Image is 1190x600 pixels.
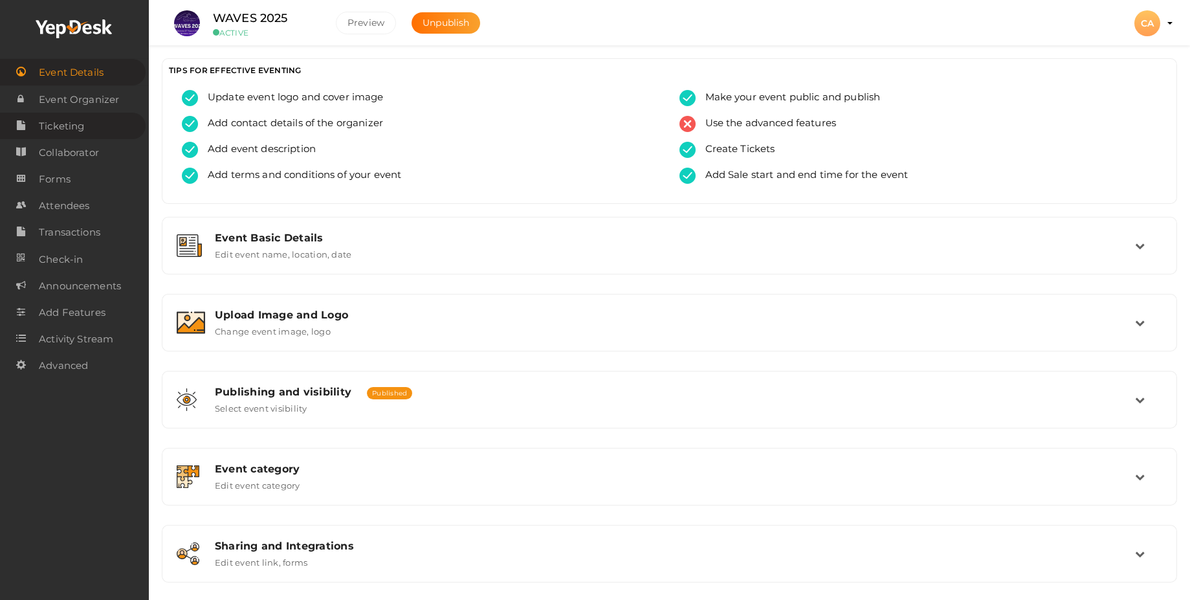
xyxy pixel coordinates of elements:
img: tick-success.svg [182,116,198,132]
img: tick-success.svg [679,90,696,106]
span: Add terms and conditions of your event [198,168,401,184]
a: Sharing and Integrations Edit event link, forms [169,558,1170,570]
span: Create Tickets [696,142,775,158]
div: Sharing and Integrations [215,540,1135,552]
span: Add event description [198,142,316,158]
span: Make your event public and publish [696,90,881,106]
label: Change event image, logo [215,321,331,337]
img: tick-success.svg [182,168,198,184]
label: Edit event category [215,475,300,491]
span: Transactions [39,219,100,245]
span: Collaborator [39,140,99,166]
span: Unpublish [423,17,469,28]
span: Event Organizer [39,87,119,113]
small: ACTIVE [213,28,316,38]
img: shared-vision.svg [177,388,197,411]
span: Published [367,387,412,399]
a: Upload Image and Logo Change event image, logo [169,327,1170,339]
button: Preview [336,12,396,34]
img: error.svg [679,116,696,132]
div: Event category [215,463,1135,475]
div: Event Basic Details [215,232,1135,244]
img: category.svg [177,465,199,488]
a: Event category Edit event category [169,481,1170,493]
span: Update event logo and cover image [198,90,384,106]
span: Event Details [39,60,104,85]
span: Add contact details of the organizer [198,116,383,132]
button: CA [1130,10,1164,37]
img: tick-success.svg [679,142,696,158]
div: CA [1134,10,1160,36]
span: Add Sale start and end time for the event [696,168,909,184]
img: tick-success.svg [679,168,696,184]
span: Check-in [39,247,83,272]
label: WAVES 2025 [213,9,287,28]
span: Attendees [39,193,89,219]
a: Event Basic Details Edit event name, location, date [169,250,1170,262]
img: event-details.svg [177,234,202,257]
img: tick-success.svg [182,142,198,158]
span: Ticketing [39,113,84,139]
div: Upload Image and Logo [215,309,1135,321]
span: Add Features [39,300,105,326]
img: tick-success.svg [182,90,198,106]
label: Edit event name, location, date [215,244,351,260]
a: Publishing and visibility Published Select event visibility [169,404,1170,416]
span: Activity Stream [39,326,113,352]
button: Unpublish [412,12,480,34]
label: Select event visibility [215,398,307,414]
span: Announcements [39,273,121,299]
h3: TIPS FOR EFFECTIVE EVENTING [169,65,1170,75]
img: sharing.svg [177,542,199,565]
img: S4WQAGVX_small.jpeg [174,10,200,36]
span: Publishing and visibility [215,386,351,398]
span: Use the advanced features [696,116,837,132]
label: Edit event link, forms [215,552,307,568]
span: Forms [39,166,71,192]
profile-pic: CA [1134,17,1160,29]
span: Advanced [39,353,88,379]
img: image.svg [177,311,205,334]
